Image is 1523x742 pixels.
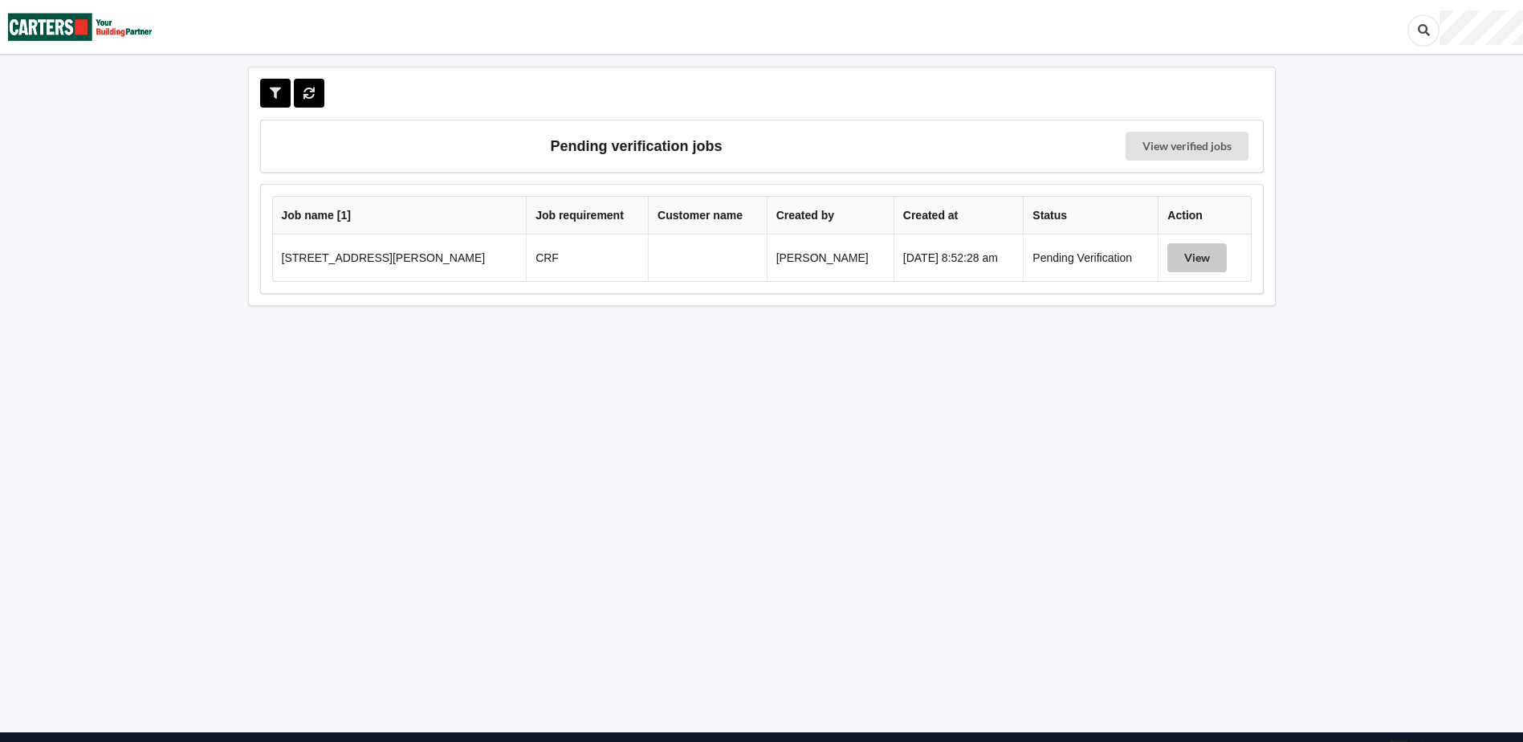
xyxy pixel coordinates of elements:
div: User Profile [1440,10,1523,45]
td: [STREET_ADDRESS][PERSON_NAME] [273,234,527,281]
th: Created at [894,197,1023,234]
th: Customer name [648,197,767,234]
th: Created by [767,197,894,234]
td: [PERSON_NAME] [767,234,894,281]
th: Job requirement [526,197,648,234]
button: View [1167,243,1227,272]
th: Status [1023,197,1158,234]
td: CRF [526,234,648,281]
th: Action [1158,197,1250,234]
h3: Pending verification jobs [272,132,1001,161]
td: [DATE] 8:52:28 am [894,234,1023,281]
img: Carters [8,1,153,53]
a: View [1167,251,1230,264]
th: Job name [ 1 ] [273,197,527,234]
a: View verified jobs [1126,132,1248,161]
td: Pending Verification [1023,234,1158,281]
